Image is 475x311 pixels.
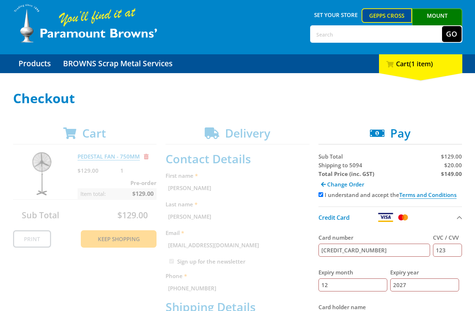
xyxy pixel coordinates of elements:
input: MM [318,278,387,291]
input: YY [390,278,459,291]
span: Sub Total [318,153,343,160]
span: Shipping to 5094 [318,161,362,169]
label: CVC / CVV [433,233,462,242]
a: Go to the BROWNS Scrap Metal Services page [58,54,178,73]
a: Change Order [318,178,367,190]
span: Pay [390,125,411,141]
input: Search [311,26,442,42]
span: Change Order [327,181,364,188]
a: Terms and Conditions [399,191,457,199]
span: $129.00 [441,153,462,160]
label: Expiry year [390,268,459,277]
div: Cart [379,54,462,73]
label: I understand and accept the [325,191,457,199]
button: Go [442,26,462,42]
img: Visa [378,213,393,222]
img: Mastercard [397,213,409,222]
a: Gepps Cross [362,8,412,23]
a: Mount [PERSON_NAME] [412,8,462,36]
span: Credit Card [318,214,350,222]
span: Set your store [310,8,362,21]
strong: Total Price (inc. GST) [318,170,374,177]
input: Please accept the terms and conditions. [318,192,323,197]
label: Expiry month [318,268,387,277]
span: (1 item) [409,59,433,68]
label: Card number [318,233,430,242]
button: Credit Card [318,206,462,228]
img: Paramount Browns' [13,3,158,43]
a: Go to the Products page [13,54,56,73]
strong: $149.00 [441,170,462,177]
h1: Checkout [13,91,462,106]
span: $20.00 [444,161,462,169]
